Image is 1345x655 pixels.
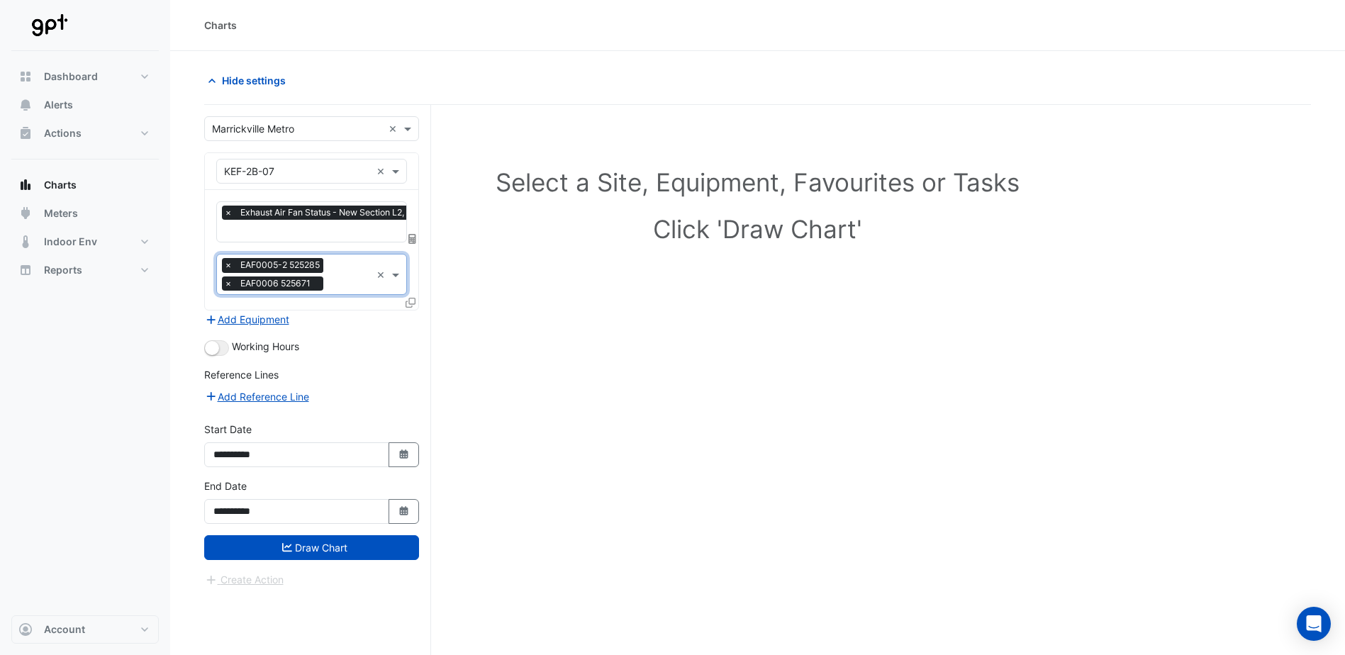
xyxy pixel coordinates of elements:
app-escalated-ticket-create-button: Please draw the charts first [204,573,284,585]
div: Open Intercom Messenger [1297,607,1331,641]
span: Alerts [44,98,73,112]
button: Reports [11,256,159,284]
span: Exhaust Air Fan Status - New Section L2, Plantroom [237,206,452,220]
span: Charts [44,178,77,192]
button: Draw Chart [204,535,419,560]
h1: Select a Site, Equipment, Favourites or Tasks [235,167,1280,197]
fa-icon: Select Date [398,449,411,461]
h1: Click 'Draw Chart' [235,214,1280,244]
button: Dashboard [11,62,159,91]
label: Reference Lines [204,367,279,382]
span: × [222,276,235,291]
div: Charts [204,18,237,33]
span: × [222,206,235,220]
button: Alerts [11,91,159,119]
button: Meters [11,199,159,228]
button: Account [11,615,159,644]
span: Reports [44,263,82,277]
span: Account [44,622,85,637]
button: Add Equipment [204,311,290,327]
button: Indoor Env [11,228,159,256]
app-icon: Indoor Env [18,235,33,249]
app-icon: Alerts [18,98,33,112]
span: Dashboard [44,69,98,84]
span: Clear [389,121,401,136]
span: Clear [376,164,389,179]
span: Clear [376,267,389,282]
button: Hide settings [204,68,295,93]
span: Indoor Env [44,235,97,249]
button: Add Reference Line [204,388,310,405]
app-icon: Reports [18,263,33,277]
span: Clone Favourites and Tasks from this Equipment to other Equipment [406,296,415,308]
span: × [222,258,235,272]
span: Choose Function [406,233,419,245]
app-icon: Charts [18,178,33,192]
label: Start Date [204,422,252,437]
app-icon: Actions [18,126,33,140]
fa-icon: Select Date [398,505,411,517]
button: Actions [11,119,159,147]
span: Working Hours [232,340,299,352]
span: Meters [44,206,78,220]
span: Hide settings [222,73,286,88]
label: End Date [204,478,247,493]
img: Company Logo [17,11,81,40]
span: EAF0005-2 525285 [237,258,323,272]
app-icon: Meters [18,206,33,220]
button: Charts [11,171,159,199]
span: Actions [44,126,82,140]
app-icon: Dashboard [18,69,33,84]
span: EAF0006 525671 [237,276,314,291]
